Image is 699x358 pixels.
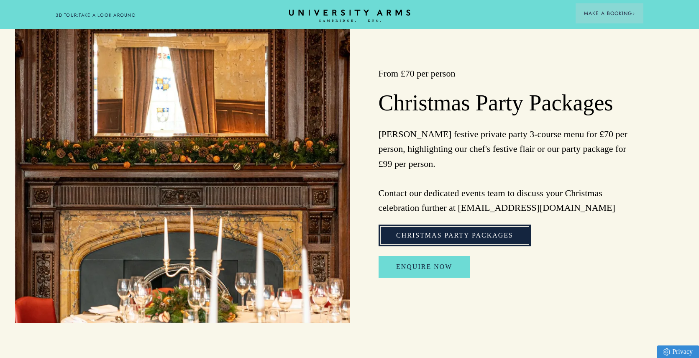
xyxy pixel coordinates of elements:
h2: Christmas Party Packages [379,89,629,117]
button: Make a BookingArrow icon [576,3,643,23]
a: Enquire Now [379,256,470,278]
h3: From £70 per person [379,67,629,80]
img: Privacy [663,348,670,355]
img: Arrow icon [632,12,635,15]
span: Make a Booking [584,10,635,17]
img: image-b88733a836620a07ca5bb35b9a7ebd25c06ac69a-1668x2500-jpg [15,22,350,323]
a: 3D TOUR:TAKE A LOOK AROUND [56,12,136,19]
a: Christmas Party Packages [379,225,531,246]
p: [PERSON_NAME] festive private party 3-course menu for £70 per person, highlighting our chef's fes... [379,127,629,215]
a: Privacy [657,345,699,358]
a: Home [289,10,410,23]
